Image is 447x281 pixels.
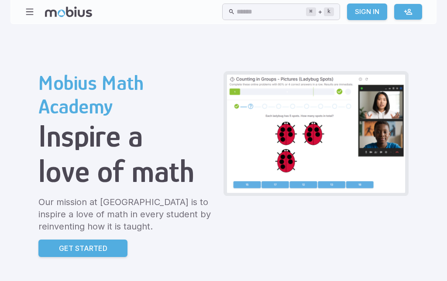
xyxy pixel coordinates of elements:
[38,154,217,189] h1: love of math
[227,75,405,193] img: Grade 2 Class
[38,240,127,257] a: Get Started
[324,7,334,16] kbd: k
[306,7,316,16] kbd: ⌘
[38,196,217,233] p: Our mission at [GEOGRAPHIC_DATA] is to inspire a love of math in every student by reinventing how...
[38,118,217,154] h1: Inspire a
[347,3,387,20] a: Sign In
[38,71,217,118] h2: Mobius Math Academy
[59,243,107,254] p: Get Started
[306,7,334,17] div: +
